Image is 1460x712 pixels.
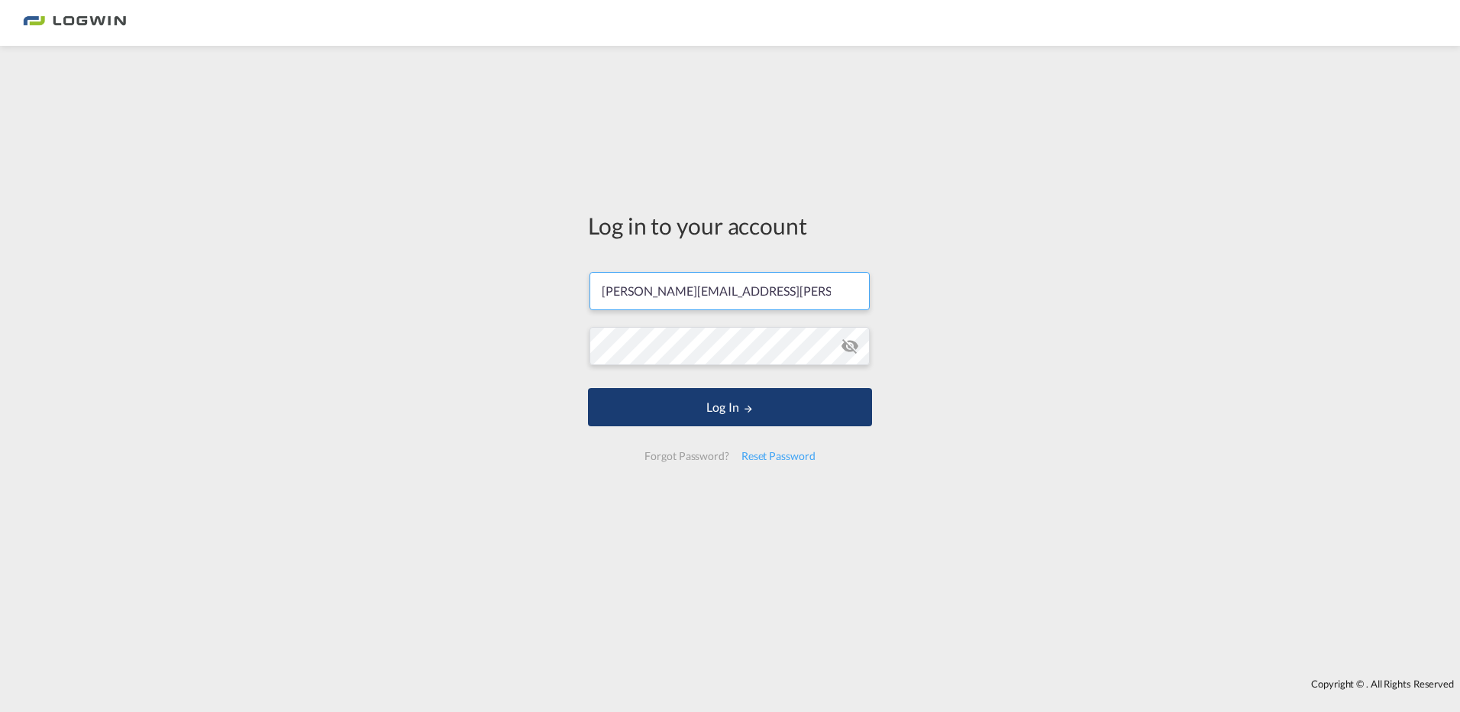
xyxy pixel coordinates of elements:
img: 2761ae10d95411efa20a1f5e0282d2d7.png [23,6,126,40]
div: Reset Password [735,442,822,470]
div: Log in to your account [588,209,872,241]
input: Enter email/phone number [589,272,870,310]
div: Forgot Password? [638,442,735,470]
button: LOGIN [588,388,872,426]
md-icon: icon-eye-off [841,337,859,355]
